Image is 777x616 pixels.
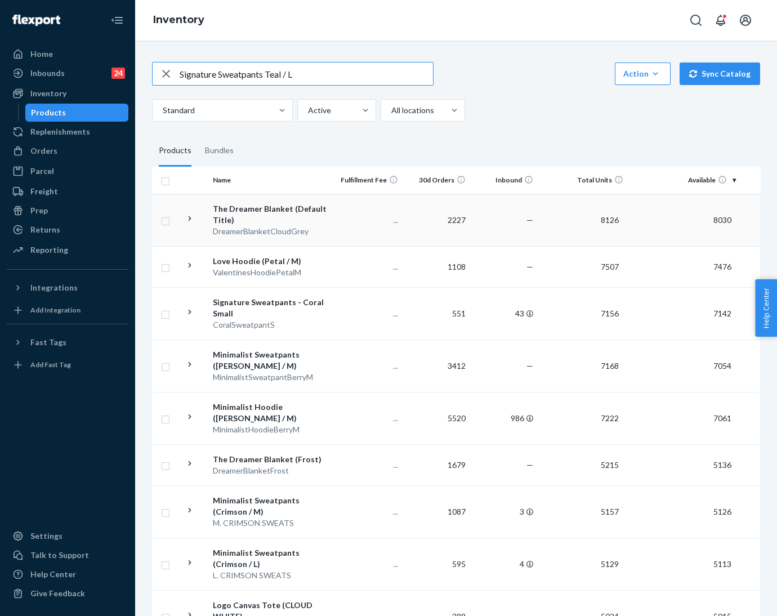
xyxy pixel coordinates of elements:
button: Give Feedback [7,584,128,602]
th: 30d Orders [403,167,470,194]
span: 5136 [709,460,736,470]
a: Products [25,104,129,122]
div: 24 [111,68,125,79]
td: 43 [470,287,538,340]
img: Flexport logo [12,15,60,26]
div: Minimalist Sweatpants ([PERSON_NAME] / M) [213,349,331,372]
span: 5157 [596,507,623,516]
p: ... [340,413,398,424]
div: Help Center [30,569,76,580]
button: Close Navigation [106,9,128,32]
div: Replenishments [30,126,90,137]
button: Fast Tags [7,333,128,351]
span: 7156 [596,309,623,318]
div: Love Hoodie (Petal / M) [213,256,331,267]
button: Open account menu [734,9,757,32]
input: Active [307,105,308,116]
div: Add Fast Tag [30,360,71,369]
button: Open Search Box [685,9,707,32]
a: Reporting [7,241,128,259]
a: Prep [7,202,128,220]
div: M. CRIMSON SWEATS [213,517,331,529]
a: Help Center [7,565,128,583]
a: Parcel [7,162,128,180]
div: Inbounds [30,68,65,79]
span: 7054 [709,361,736,371]
div: Give Feedback [30,588,85,599]
th: Available [628,167,740,194]
div: Reporting [30,244,68,256]
span: 7222 [596,413,623,423]
span: 7142 [709,309,736,318]
a: Orders [7,142,128,160]
button: Sync Catalog [680,63,760,85]
th: Inbound [470,167,538,194]
div: The Dreamer Blanket (Frost) [213,454,331,465]
button: Talk to Support [7,546,128,564]
button: Help Center [755,279,777,337]
div: Bundles [205,135,234,167]
div: Inventory [30,88,66,99]
div: MinimalistHoodieBerryM [213,424,331,435]
div: Home [30,48,53,60]
td: 551 [403,287,470,340]
td: 2227 [403,194,470,246]
div: ValentinesHoodiePetalM [213,267,331,278]
div: Fast Tags [30,337,66,348]
p: ... [340,459,398,471]
td: 1108 [403,246,470,287]
a: Freight [7,182,128,200]
span: 7507 [596,262,623,271]
div: Parcel [30,166,54,177]
td: 4 [470,538,538,590]
a: Returns [7,221,128,239]
p: ... [340,506,398,517]
div: Orders [30,145,57,157]
div: Action [623,68,662,79]
input: Standard [162,105,163,116]
a: Settings [7,527,128,545]
button: Integrations [7,279,128,297]
span: 7061 [709,413,736,423]
span: — [526,262,533,271]
td: 3 [470,485,538,538]
span: 7476 [709,262,736,271]
span: 5129 [596,559,623,569]
div: Settings [30,530,62,542]
td: 595 [403,538,470,590]
input: All locations [390,105,391,116]
div: Prep [30,205,48,216]
div: L. CRIMSON SWEATS [213,570,331,581]
a: Inventory [153,14,204,26]
div: The Dreamer Blanket (Default Title) [213,203,331,226]
div: DreamerBlanketFrost [213,465,331,476]
div: Products [159,135,191,167]
th: Name [208,167,335,194]
th: Total Units [538,167,628,194]
div: DreamerBlanketCloudGrey [213,226,331,237]
p: ... [340,360,398,372]
a: Inventory [7,84,128,102]
a: Inbounds24 [7,64,128,82]
div: Signature Sweatpants - Coral Small [213,297,331,319]
a: Home [7,45,128,63]
div: Freight [30,186,58,197]
span: 8030 [709,215,736,225]
div: Add Integration [30,305,81,315]
div: Products [31,107,66,118]
a: Replenishments [7,123,128,141]
span: 5215 [596,460,623,470]
p: ... [340,215,398,226]
div: Minimalist Sweatpants (Crimson / L) [213,547,331,570]
div: Minimalist Hoodie ([PERSON_NAME] / M) [213,401,331,424]
div: Integrations [30,282,78,293]
a: Add Integration [7,301,128,319]
div: Returns [30,224,60,235]
td: 5520 [403,392,470,444]
ol: breadcrumbs [144,4,213,37]
p: ... [340,559,398,570]
td: 986 [470,392,538,444]
span: 7168 [596,361,623,371]
p: ... [340,261,398,273]
td: 1679 [403,444,470,485]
